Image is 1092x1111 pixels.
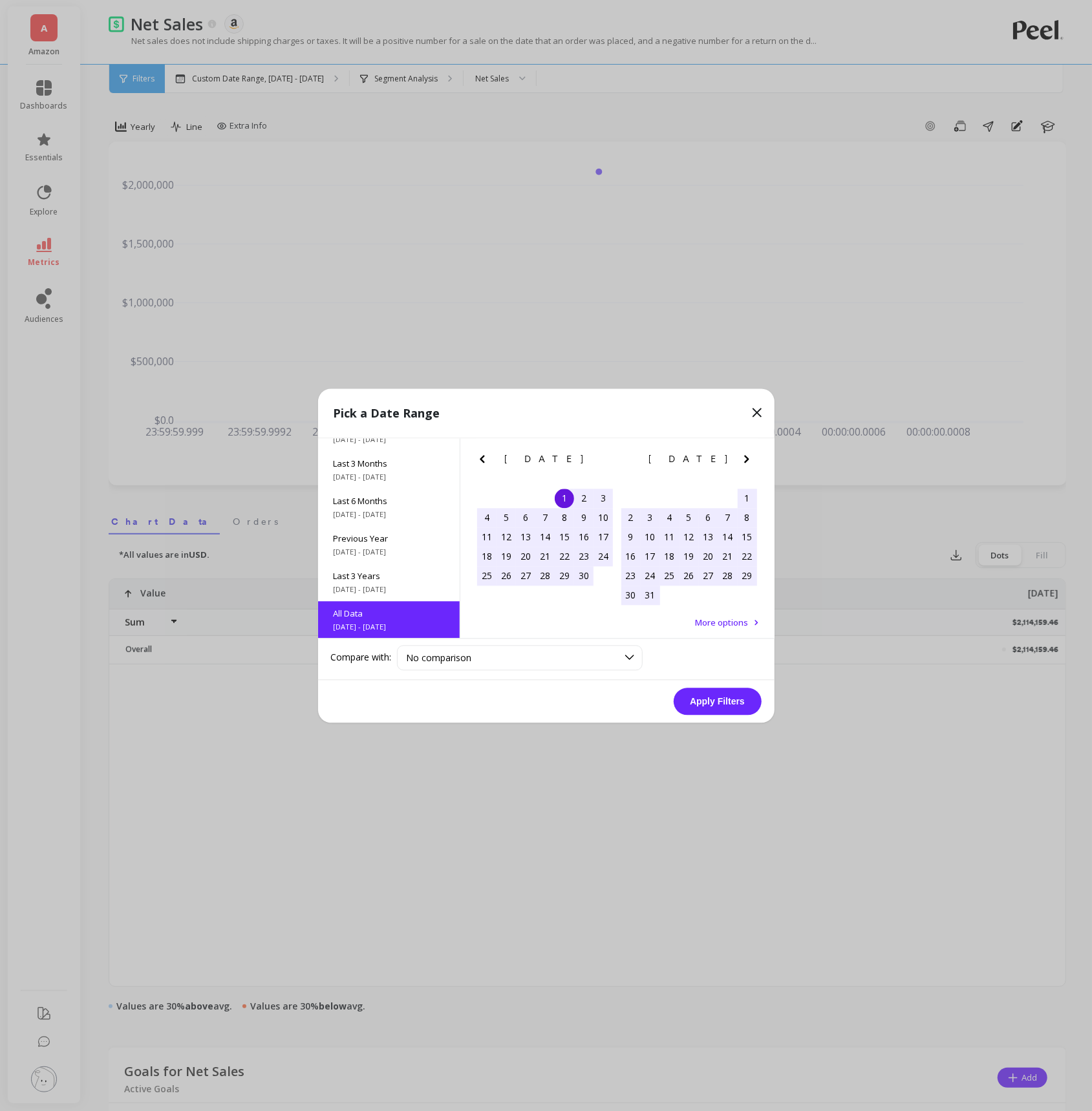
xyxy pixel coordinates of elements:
[660,566,680,586] div: Choose Tuesday, July 25th, 2017
[641,508,660,527] div: Choose Monday, July 3rd, 2017
[516,508,535,527] div: Choose Tuesday, June 6th, 2017
[334,533,444,544] span: Previous Year
[555,489,574,508] div: Choose Thursday, June 1st, 2017
[718,508,738,527] div: Choose Friday, July 7th, 2017
[621,489,757,605] div: month 2017-07
[477,489,613,586] div: month 2017-06
[660,508,680,527] div: Choose Tuesday, July 4th, 2017
[699,566,718,586] div: Choose Thursday, July 27th, 2017
[621,566,641,586] div: Choose Sunday, July 23rd, 2017
[535,566,555,586] div: Choose Wednesday, June 28th, 2017
[477,527,497,547] div: Choose Sunday, June 11th, 2017
[594,489,613,508] div: Choose Saturday, June 3rd, 2017
[641,547,660,566] div: Choose Monday, July 17th, 2017
[699,527,718,547] div: Choose Thursday, July 13th, 2017
[555,508,574,527] div: Choose Thursday, June 8th, 2017
[574,566,594,586] div: Choose Friday, June 30th, 2017
[738,508,757,527] div: Choose Saturday, July 8th, 2017
[680,547,699,566] div: Choose Wednesday, July 19th, 2017
[680,527,699,547] div: Choose Wednesday, July 12th, 2017
[334,458,444,469] span: Last 3 Months
[407,651,472,664] span: No comparison
[574,527,594,547] div: Choose Friday, June 16th, 2017
[718,547,738,566] div: Choose Friday, July 21st, 2017
[334,570,444,582] span: Last 3 Years
[475,451,495,472] button: Previous Month
[516,547,535,566] div: Choose Tuesday, June 20th, 2017
[535,547,555,566] div: Choose Wednesday, June 21st, 2017
[641,586,660,605] div: Choose Monday, July 31st, 2017
[497,527,516,547] div: Choose Monday, June 12th, 2017
[738,489,757,508] div: Choose Saturday, July 1st, 2017
[555,527,574,547] div: Choose Thursday, June 15th, 2017
[641,566,660,586] div: Choose Monday, July 24th, 2017
[334,472,444,482] span: [DATE] - [DATE]
[555,566,574,586] div: Choose Thursday, June 29th, 2017
[680,566,699,586] div: Choose Wednesday, July 26th, 2017
[497,566,516,586] div: Choose Monday, June 26th, 2017
[660,527,680,547] div: Choose Tuesday, July 11th, 2017
[334,495,444,507] span: Last 6 Months
[504,454,585,464] span: [DATE]
[738,566,757,586] div: Choose Saturday, July 29th, 2017
[718,527,738,547] div: Choose Friday, July 14th, 2017
[497,547,516,566] div: Choose Monday, June 19th, 2017
[516,527,535,547] div: Choose Tuesday, June 13th, 2017
[621,547,641,566] div: Choose Sunday, July 16th, 2017
[334,622,444,632] span: [DATE] - [DATE]
[334,404,440,422] p: Pick a Date Range
[699,508,718,527] div: Choose Thursday, July 6th, 2017
[618,451,639,472] button: Previous Month
[621,586,641,605] div: Choose Sunday, July 30th, 2017
[594,527,613,547] div: Choose Saturday, June 17th, 2017
[477,547,497,566] div: Choose Sunday, June 18th, 2017
[696,617,749,628] span: More options
[574,547,594,566] div: Choose Friday, June 23rd, 2017
[477,566,497,586] div: Choose Sunday, June 25th, 2017
[594,508,613,527] div: Choose Saturday, June 10th, 2017
[334,509,444,520] span: [DATE] - [DATE]
[739,451,760,472] button: Next Month
[574,508,594,527] div: Choose Friday, June 9th, 2017
[738,527,757,547] div: Choose Saturday, July 15th, 2017
[674,688,762,715] button: Apply Filters
[334,434,444,445] span: [DATE] - [DATE]
[648,454,729,464] span: [DATE]
[497,508,516,527] div: Choose Monday, June 5th, 2017
[641,527,660,547] div: Choose Monday, July 10th, 2017
[718,566,738,586] div: Choose Friday, July 28th, 2017
[621,508,641,527] div: Choose Sunday, July 2nd, 2017
[680,508,699,527] div: Choose Wednesday, July 5th, 2017
[555,547,574,566] div: Choose Thursday, June 22nd, 2017
[535,508,555,527] div: Choose Wednesday, June 7th, 2017
[334,547,444,557] span: [DATE] - [DATE]
[595,451,616,472] button: Next Month
[738,547,757,566] div: Choose Saturday, July 22nd, 2017
[535,527,555,547] div: Choose Wednesday, June 14th, 2017
[334,584,444,595] span: [DATE] - [DATE]
[477,508,497,527] div: Choose Sunday, June 4th, 2017
[574,489,594,508] div: Choose Friday, June 2nd, 2017
[699,547,718,566] div: Choose Thursday, July 20th, 2017
[594,547,613,566] div: Choose Saturday, June 24th, 2017
[660,547,680,566] div: Choose Tuesday, July 18th, 2017
[516,566,535,586] div: Choose Tuesday, June 27th, 2017
[331,651,392,664] label: Compare with:
[334,608,444,619] span: All Data
[621,527,641,547] div: Choose Sunday, July 9th, 2017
